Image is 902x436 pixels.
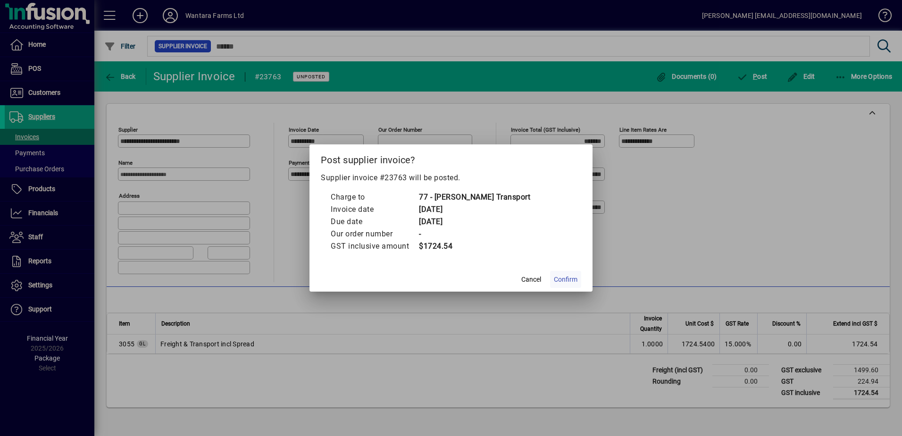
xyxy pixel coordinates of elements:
[516,271,546,288] button: Cancel
[521,275,541,285] span: Cancel
[554,275,577,285] span: Confirm
[321,172,581,184] p: Supplier invoice #23763 will be posted.
[418,240,530,252] td: $1724.54
[330,191,418,203] td: Charge to
[418,216,530,228] td: [DATE]
[550,271,581,288] button: Confirm
[330,228,418,240] td: Our order number
[330,203,418,216] td: Invoice date
[418,203,530,216] td: [DATE]
[330,216,418,228] td: Due date
[418,228,530,240] td: -
[330,240,418,252] td: GST inclusive amount
[418,191,530,203] td: 77 - [PERSON_NAME] Transport
[309,144,593,172] h2: Post supplier invoice?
